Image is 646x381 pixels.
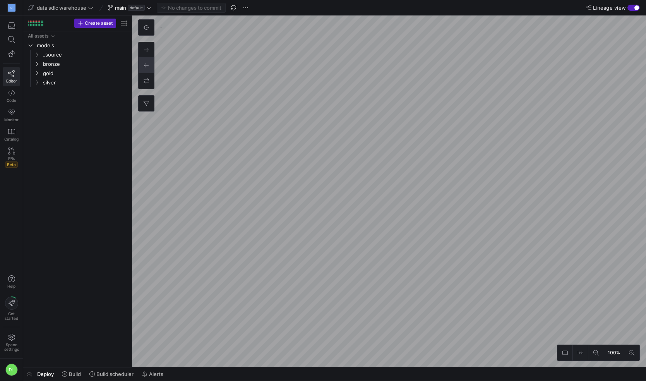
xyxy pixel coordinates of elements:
div: Press SPACE to select this row. [26,78,129,87]
span: Help [7,284,16,288]
div: Press SPACE to select this row. [26,31,129,41]
a: Spacesettings [3,330,20,355]
a: M [3,1,20,14]
span: main [115,5,126,11]
a: Catalog [3,125,20,144]
a: Monitor [3,106,20,125]
span: default [128,5,145,11]
span: Code [7,98,16,103]
span: Editor [6,79,17,83]
a: Editor [3,67,20,86]
span: data sdlc warehouse [37,5,86,11]
span: models [37,41,127,50]
span: Space settings [4,342,19,352]
button: Alerts [139,367,167,381]
button: Create asset [74,19,116,28]
button: Build [58,367,84,381]
div: Press SPACE to select this row. [26,59,129,69]
span: Catalog [4,137,19,141]
div: M [8,4,15,12]
span: Beta [5,161,18,168]
a: PRsBeta [3,144,20,171]
button: maindefault [106,3,154,13]
span: Monitor [4,117,19,122]
button: Help [3,272,20,292]
span: PRs [8,156,15,161]
span: silver [43,78,127,87]
div: Press SPACE to select this row. [26,41,129,50]
span: Alerts [149,371,163,377]
span: Build scheduler [96,371,134,377]
div: DL [5,364,18,376]
span: bronze [43,60,127,69]
span: Get started [5,311,18,321]
button: Build scheduler [86,367,137,381]
span: gold [43,69,127,78]
div: Press SPACE to select this row. [26,50,129,59]
button: DL [3,362,20,378]
button: Getstarted [3,293,20,324]
div: All assets [28,33,48,39]
span: Deploy [37,371,54,377]
span: Create asset [85,21,113,26]
span: _source [43,50,127,59]
button: data sdlc warehouse [26,3,95,13]
a: Code [3,86,20,106]
div: Press SPACE to select this row. [26,69,129,78]
span: Build [69,371,81,377]
span: Lineage view [593,5,626,11]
